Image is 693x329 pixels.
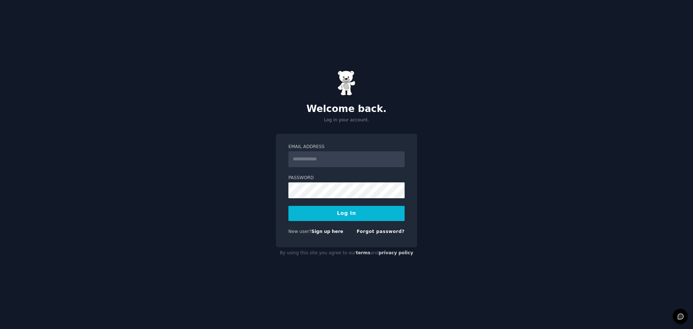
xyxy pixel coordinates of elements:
a: Forgot password? [357,229,405,234]
h2: Welcome back. [276,103,417,115]
label: Password [288,175,405,181]
span: New user? [288,229,311,234]
a: privacy policy [379,250,413,255]
img: Gummy Bear [337,70,356,96]
a: Sign up here [311,229,343,234]
button: Log In [288,206,405,221]
div: By using this site you agree to our and [276,247,417,259]
p: Log in your account. [276,117,417,124]
a: terms [356,250,370,255]
label: Email Address [288,144,405,150]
